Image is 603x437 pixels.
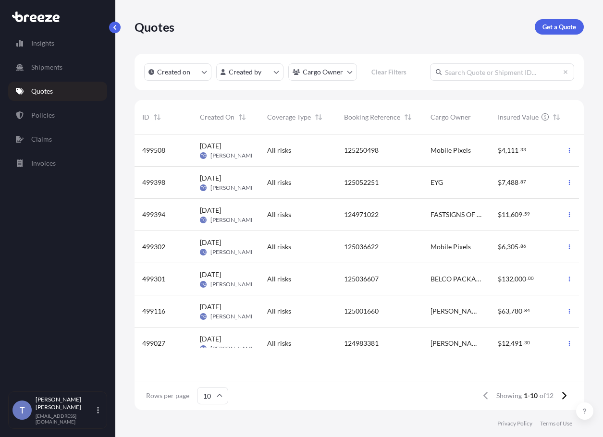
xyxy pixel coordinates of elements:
span: TO [201,151,206,160]
span: 4 [502,147,505,154]
span: 125052251 [344,178,379,187]
span: [PERSON_NAME] [210,248,256,256]
span: of 12 [540,391,554,401]
span: . [519,244,520,248]
span: 84 [524,309,530,312]
span: $ [498,340,502,347]
p: Claims [31,134,52,144]
p: Created on [157,67,190,77]
span: [PERSON_NAME] SIGNS [431,339,482,348]
span: Showing [496,391,522,401]
a: Quotes [8,82,107,101]
span: EYG [431,178,443,187]
span: , [505,243,507,250]
button: Sort [551,111,562,123]
span: [PERSON_NAME] [210,184,256,192]
span: TO [201,215,206,225]
p: Shipments [31,62,62,72]
span: 499302 [142,242,165,252]
span: All risks [267,210,291,219]
p: Quotes [31,86,53,96]
a: Get a Quote [535,19,584,35]
span: 124971022 [344,210,379,219]
span: BELCO PACKAGING SYSTEMS, INC [431,274,482,284]
a: Shipments [8,58,107,77]
span: [PERSON_NAME] [210,216,256,224]
span: 499508 [142,146,165,155]
span: 6 [502,243,505,250]
span: 609 [511,211,522,218]
span: 33 [520,148,526,151]
span: 125001660 [344,306,379,316]
span: 7 [502,179,505,186]
span: [PERSON_NAME] [210,152,256,159]
span: Mobile Pixels [431,242,471,252]
span: [DATE] [200,141,221,151]
span: Coverage Type [267,112,311,122]
span: 491 [511,340,522,347]
button: Sort [236,111,248,123]
p: Insights [31,38,54,48]
span: , [505,179,507,186]
span: . [523,309,524,312]
span: 499394 [142,210,165,219]
span: . [523,212,524,216]
span: Cargo Owner [431,112,471,122]
a: Policies [8,106,107,125]
span: Mobile Pixels [431,146,471,155]
p: Get a Quote [542,22,576,32]
p: [EMAIL_ADDRESS][DOMAIN_NAME] [36,413,95,425]
span: 780 [511,308,522,315]
input: Search Quote or Shipment ID... [430,63,574,81]
span: [DATE] [200,302,221,312]
span: 499398 [142,178,165,187]
span: All risks [267,146,291,155]
button: createdBy Filter options [216,63,283,81]
span: 125036607 [344,274,379,284]
span: 000 [515,276,526,282]
span: [PERSON_NAME] SIGNS [431,306,482,316]
span: 86 [520,244,526,248]
span: . [519,148,520,151]
span: 87 [520,180,526,183]
p: Clear Filters [371,67,406,77]
span: [DATE] [200,238,221,247]
button: createdOn Filter options [144,63,211,81]
span: $ [498,179,502,186]
span: . [519,180,520,183]
span: 111 [507,147,518,154]
span: 1-10 [524,391,538,401]
p: [PERSON_NAME] [PERSON_NAME] [36,396,95,411]
p: Quotes [135,19,174,35]
span: $ [498,211,502,218]
span: Booking Reference [344,112,400,122]
span: All risks [267,178,291,187]
button: Sort [402,111,414,123]
span: $ [498,308,502,315]
span: 30 [524,341,530,344]
span: 125036622 [344,242,379,252]
span: 499116 [142,306,165,316]
span: [DATE] [200,206,221,215]
span: [PERSON_NAME] [210,280,256,288]
span: 132 [502,276,513,282]
p: Terms of Use [540,420,572,427]
p: Policies [31,110,55,120]
span: [DATE] [200,270,221,279]
span: $ [498,147,502,154]
span: T [20,405,25,415]
span: TO [201,247,206,257]
span: 488 [507,179,518,186]
span: . [523,341,524,344]
button: Clear Filters [362,64,416,80]
a: Claims [8,130,107,149]
span: 59 [524,212,530,216]
span: Insured Value [498,112,539,122]
span: 499301 [142,274,165,284]
span: , [509,211,511,218]
span: TO [201,279,206,289]
span: [DATE] [200,334,221,344]
span: 63 [502,308,509,315]
span: 125250498 [344,146,379,155]
span: , [505,147,507,154]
